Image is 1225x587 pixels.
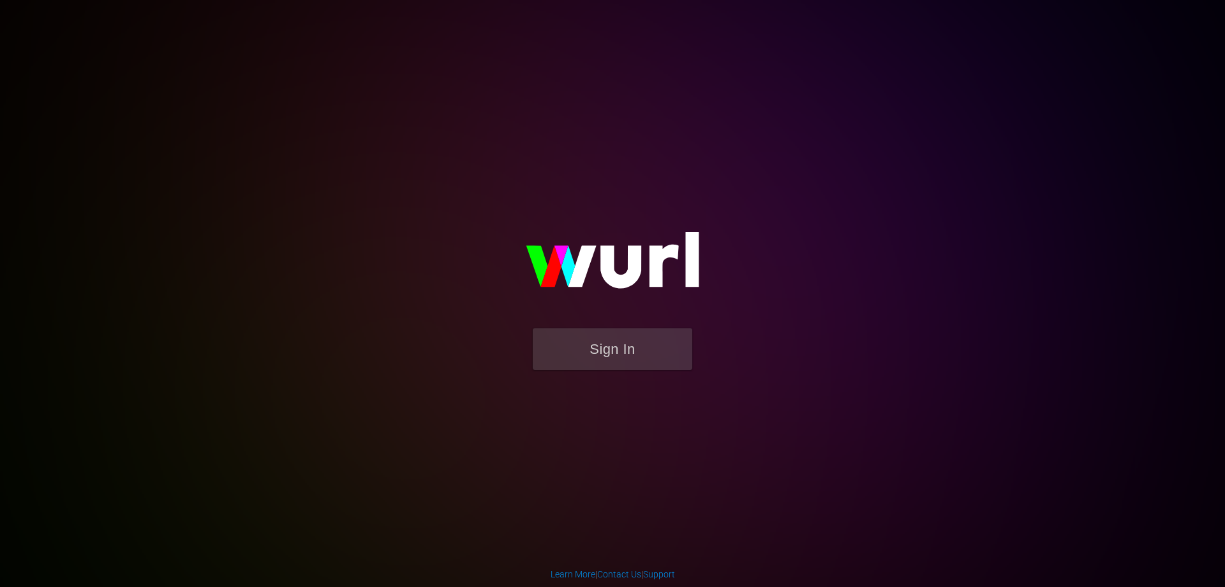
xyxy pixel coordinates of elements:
div: | | [551,568,675,581]
button: Sign In [533,328,692,370]
a: Learn More [551,569,595,579]
img: wurl-logo-on-black-223613ac3d8ba8fe6dc639794a292ebdb59501304c7dfd60c99c58986ef67473.svg [485,204,740,328]
a: Contact Us [597,569,641,579]
a: Support [643,569,675,579]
